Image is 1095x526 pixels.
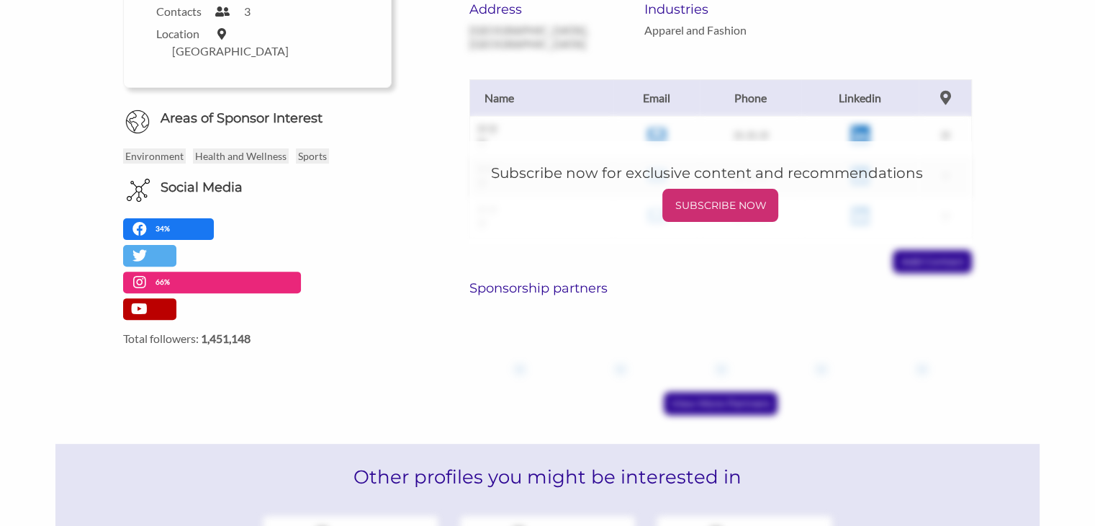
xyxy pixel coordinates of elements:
[55,444,1040,510] h2: Other profiles you might be interested in
[296,148,329,164] p: Sports
[172,44,289,58] label: [GEOGRAPHIC_DATA]
[469,79,613,116] th: Name
[127,179,150,202] img: Social Media Icon
[123,331,392,345] label: Total followers:
[613,79,700,116] th: Email
[469,1,623,17] h6: Address
[156,222,174,236] p: 34%
[244,4,251,18] label: 3
[193,148,289,164] p: Health and Wellness
[644,1,797,17] h6: Industries
[201,331,251,345] strong: 1,451,148
[668,195,772,216] p: SUBSCRIBE NOW
[156,4,207,18] label: Contacts
[491,189,951,222] a: SUBSCRIBE NOW
[644,23,797,37] p: Apparel and Fashion
[156,275,174,289] p: 66%
[801,79,919,116] th: Linkedin
[123,148,186,164] p: Environment
[491,163,951,183] h5: Subscribe now for exclusive content and recommendations
[700,79,801,116] th: Phone
[156,27,207,40] label: Location
[469,280,973,296] h6: Sponsorship partners
[112,110,402,128] h6: Areas of Sponsor Interest
[161,179,243,197] h6: Social Media
[125,110,150,134] img: Globe Icon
